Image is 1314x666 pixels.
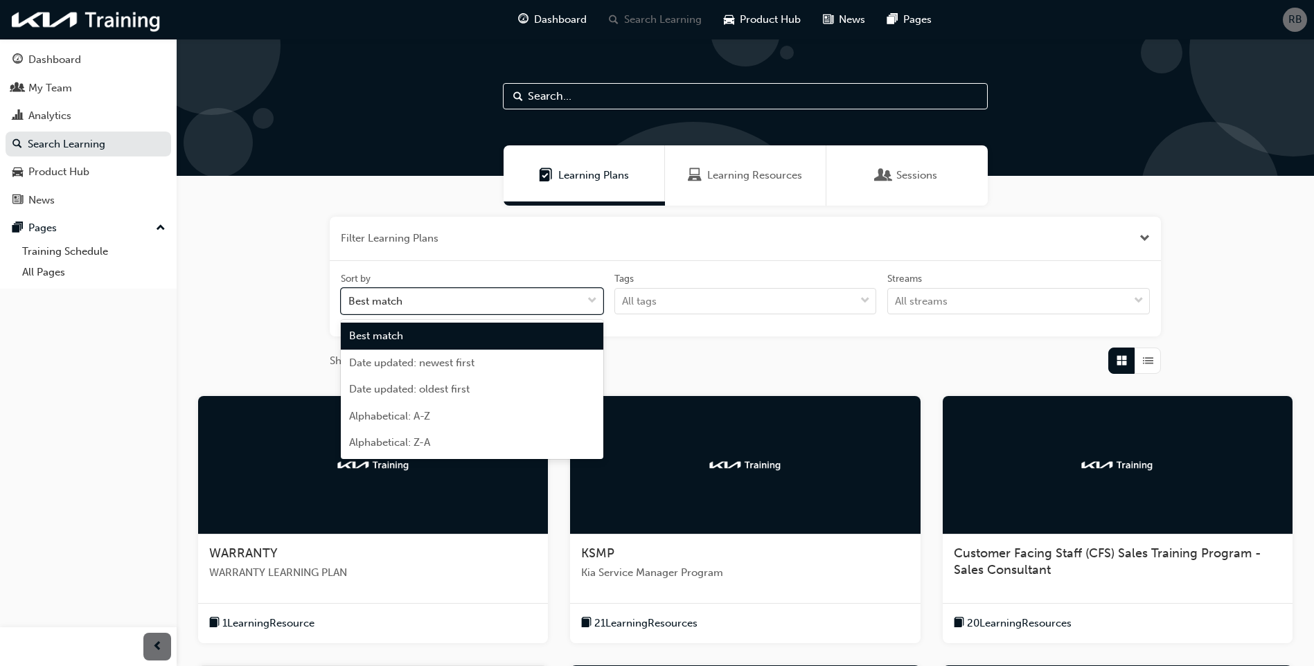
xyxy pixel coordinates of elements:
[665,145,826,206] a: Learning ResourcesLearning Resources
[688,168,702,183] span: Learning Resources
[504,145,665,206] a: Learning PlansLearning Plans
[6,47,171,73] a: Dashboard
[876,6,943,34] a: pages-iconPages
[707,458,783,472] img: kia-training
[17,241,171,262] a: Training Schedule
[622,294,657,309] div: All tags
[349,330,403,342] span: Best match
[614,272,877,315] label: tagOptions
[823,11,833,28] span: news-icon
[581,615,592,632] span: book-icon
[6,75,171,101] a: My Team
[1288,12,1302,28] span: RB
[896,168,937,183] span: Sessions
[954,546,1261,577] span: Customer Facing Staff (CFS) Sales Training Program - Sales Consultant
[724,11,734,28] span: car-icon
[222,615,314,631] span: 1 Learning Resource
[349,436,430,449] span: Alphabetical: Z-A
[609,11,619,28] span: search-icon
[954,615,1072,632] button: book-icon20LearningResources
[558,168,629,183] span: Learning Plans
[28,220,57,236] div: Pages
[12,110,23,123] span: chart-icon
[209,615,314,632] button: book-icon1LearningResource
[812,6,876,34] a: news-iconNews
[330,353,415,369] span: Showing 9 results
[6,132,171,157] a: Search Learning
[839,12,865,28] span: News
[341,272,371,286] div: Sort by
[198,396,548,643] a: kia-trainingWARRANTYWARRANTY LEARNING PLANbook-icon1LearningResource
[6,159,171,185] a: Product Hub
[903,12,932,28] span: Pages
[860,292,870,310] span: down-icon
[518,11,529,28] span: guage-icon
[713,6,812,34] a: car-iconProduct Hub
[895,294,948,309] div: All streams
[349,383,470,395] span: Date updated: oldest first
[581,546,614,561] span: KSMP
[12,222,23,235] span: pages-icon
[581,615,698,632] button: book-icon21LearningResources
[1117,353,1127,369] span: Grid
[12,54,23,66] span: guage-icon
[943,396,1293,643] a: kia-trainingCustomer Facing Staff (CFS) Sales Training Program - Sales Consultantbook-icon20Learn...
[954,615,964,632] span: book-icon
[28,52,81,68] div: Dashboard
[967,615,1072,631] span: 20 Learning Resources
[887,272,922,286] div: Streams
[7,6,166,34] img: kia-training
[534,12,587,28] span: Dashboard
[507,6,598,34] a: guage-iconDashboard
[152,638,163,656] span: prev-icon
[28,80,72,96] div: My Team
[17,262,171,283] a: All Pages
[156,219,166,237] span: up-icon
[1139,231,1150,246] button: Close the filter
[6,103,171,129] a: Analytics
[28,108,71,124] div: Analytics
[877,168,891,183] span: Sessions
[349,410,430,422] span: Alphabetical: A-Z
[740,12,801,28] span: Product Hub
[6,44,171,215] button: DashboardMy TeamAnalyticsSearch LearningProduct HubNews
[1079,458,1155,472] img: kia-training
[12,195,23,207] span: news-icon
[6,188,171,213] a: News
[28,192,55,208] div: News
[28,164,89,180] div: Product Hub
[209,546,278,561] span: WARRANTY
[539,168,553,183] span: Learning Plans
[1283,8,1307,32] button: RB
[209,565,537,581] span: WARRANTY LEARNING PLAN
[707,168,802,183] span: Learning Resources
[887,11,898,28] span: pages-icon
[335,458,411,472] img: kia-training
[12,166,23,179] span: car-icon
[581,565,909,581] span: Kia Service Manager Program
[570,396,920,643] a: kia-trainingKSMPKia Service Manager Programbook-icon21LearningResources
[614,272,634,286] div: Tags
[12,82,23,95] span: people-icon
[513,89,523,105] span: Search
[826,145,988,206] a: SessionsSessions
[1134,292,1144,310] span: down-icon
[624,12,702,28] span: Search Learning
[12,138,22,151] span: search-icon
[587,292,597,310] span: down-icon
[349,357,474,369] span: Date updated: newest first
[503,83,988,109] input: Search...
[594,615,698,631] span: 21 Learning Resources
[209,615,220,632] span: book-icon
[348,294,402,309] div: Best match
[598,6,713,34] a: search-iconSearch Learning
[1143,353,1153,369] span: List
[6,215,171,241] button: Pages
